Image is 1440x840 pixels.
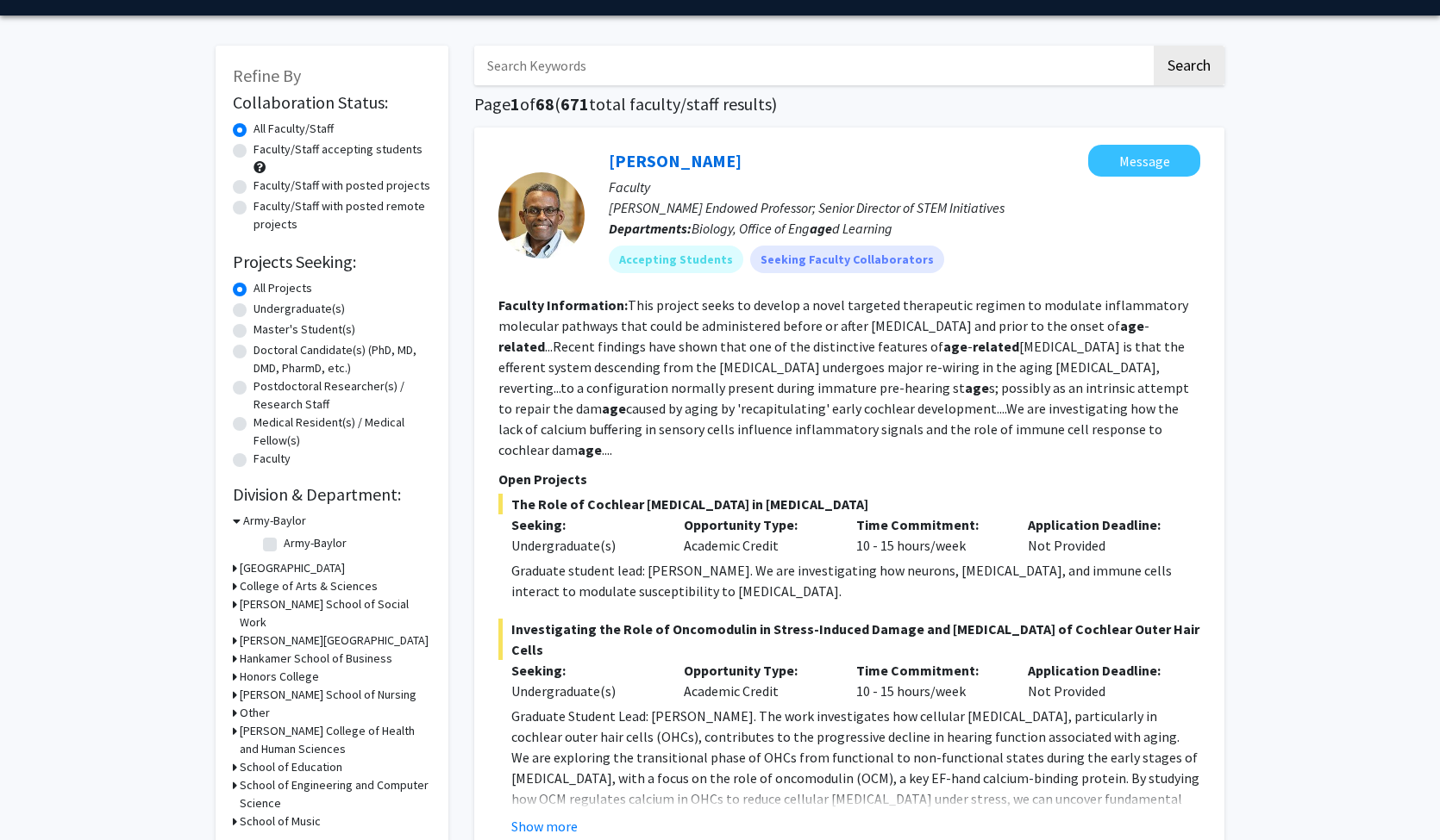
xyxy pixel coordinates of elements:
[965,379,989,396] b: age
[943,338,967,355] b: age
[254,197,431,233] label: Faculty/Staff with posted remote projects
[498,619,1200,660] span: Investigating the Role of Oncomodulin in Stress-Induced Damage and [MEDICAL_DATA] of Cochlear Out...
[609,220,692,237] b: Departments:
[240,559,345,577] h3: [GEOGRAPHIC_DATA]
[240,650,392,668] h3: Hankamer School of Business
[240,668,319,686] h3: Honors College
[609,150,742,171] a: [PERSON_NAME]
[843,514,1016,556] div: 10 - 15 hours/week
[240,595,431,632] h3: [PERSON_NAME] School of Social Work
[233,92,431,113] h2: Collaboration Status:
[609,177,1200,197] p: Faculty
[233,65,301,86] span: Refine By
[684,514,830,535] p: Opportunity Type:
[254,279,312,297] label: All Projects
[254,140,423,159] label: Faculty/Staff accepting students
[973,338,1019,355] b: related
[240,686,416,704] h3: [PERSON_NAME] School of Nursing
[511,660,658,681] p: Seeking:
[498,494,1200,514] span: The Role of Cochlear [MEDICAL_DATA] in [MEDICAL_DATA]
[609,197,1200,218] p: [PERSON_NAME] Endowed Professor; Senior Director of STEM Initiatives
[511,816,578,837] button: Show more
[254,320,355,339] label: Master's Student(s)
[498,296,1189,458] fg-read-more: This project seeks to develop a novel targeted therapeutic regimen to modulate inflammatory molec...
[511,535,658,556] div: Undergraduate(s)
[254,120,334,138] label: All Faculty/Staff
[254,450,291,468] label: Faculty
[474,94,1224,115] h1: Page of ( total faculty/staff results)
[856,514,1003,535] p: Time Commitment:
[254,177,430,195] label: Faculty/Staff with posted projects
[578,441,602,458] b: age
[671,660,843,701] div: Academic Credit
[810,220,832,237] b: age
[240,812,321,831] h3: School of Music
[254,300,345,318] label: Undergraduate(s)
[240,577,378,595] h3: College of Arts & Sciences
[750,246,944,273] mat-chip: Seeking Faculty Collaborators
[684,660,830,681] p: Opportunity Type:
[1028,514,1174,535] p: Application Deadline:
[535,93,554,115] span: 68
[240,722,431,758] h3: [PERSON_NAME] College of Health and Human Sciences
[1120,317,1144,334] b: age
[474,46,1151,85] input: Search Keywords
[240,704,270,722] h3: Other
[510,93,520,115] span: 1
[240,758,342,776] h3: School of Education
[498,338,545,355] b: related
[671,514,843,556] div: Academic Credit
[233,484,431,505] h2: Division & Department:
[254,341,431,377] label: Doctoral Candidate(s) (PhD, MD, DMD, PharmD, etc.)
[692,220,892,237] span: Biology, Office of Eng d Learning
[511,514,658,535] p: Seeking:
[843,660,1016,701] div: 10 - 15 hours/week
[856,660,1003,681] p: Time Commitment:
[254,377,431,414] label: Postdoctoral Researcher(s) / Research Staff
[240,776,431,812] h3: School of Engineering and Computer Science
[560,93,589,115] span: 671
[284,534,347,552] label: Army-Baylor
[1015,514,1187,556] div: Not Provided
[498,469,1200,489] p: Open Projects
[13,762,73,827] iframe: Chat
[243,512,306,530] h3: Army-Baylor
[1028,660,1174,681] p: Application Deadline:
[609,246,743,273] mat-chip: Accepting Students
[1154,46,1224,85] button: Search
[511,681,658,701] div: Undergraduate(s)
[254,414,431,450] label: Medical Resident(s) / Medical Fellow(s)
[233,252,431,272] h2: Projects Seeking:
[511,560,1200,601] p: Graduate student lead: [PERSON_NAME]. We are investigating how neurons, [MEDICAL_DATA], and immun...
[498,296,628,314] b: Faculty Information:
[240,632,429,650] h3: [PERSON_NAME][GEOGRAPHIC_DATA]
[1088,145,1200,177] button: Message Dwayne Simmons
[602,400,626,417] b: age
[1015,660,1187,701] div: Not Provided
